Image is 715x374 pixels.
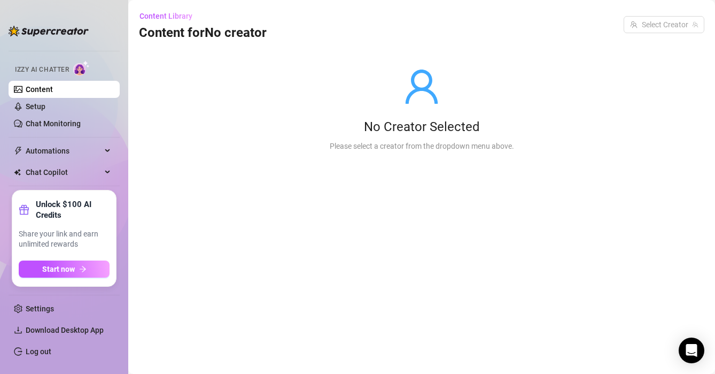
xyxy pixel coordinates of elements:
[330,140,514,152] div: Please select a creator from the dropdown menu above.
[9,26,89,36] img: logo-BBDzfeDw.svg
[26,347,51,356] a: Log out
[42,265,75,273] span: Start now
[26,142,102,159] span: Automations
[14,147,22,155] span: thunderbolt
[26,326,104,334] span: Download Desktop App
[14,326,22,334] span: download
[26,304,54,313] a: Settings
[402,67,441,106] span: user
[692,21,698,28] span: team
[679,338,704,363] div: Open Intercom Messenger
[79,265,87,273] span: arrow-right
[15,65,69,75] span: Izzy AI Chatter
[73,60,90,76] img: AI Chatter
[139,7,201,25] button: Content Library
[26,85,53,94] a: Content
[19,229,110,250] span: Share your link and earn unlimited rewards
[330,119,514,136] div: No Creator Selected
[26,119,81,128] a: Chat Monitoring
[19,261,110,278] button: Start nowarrow-right
[139,12,192,20] span: Content Library
[139,25,267,42] h3: Content for No creator
[19,204,29,215] span: gift
[26,102,45,111] a: Setup
[36,199,110,220] strong: Unlock $100 AI Credits
[26,164,102,181] span: Chat Copilot
[14,169,21,176] img: Chat Copilot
